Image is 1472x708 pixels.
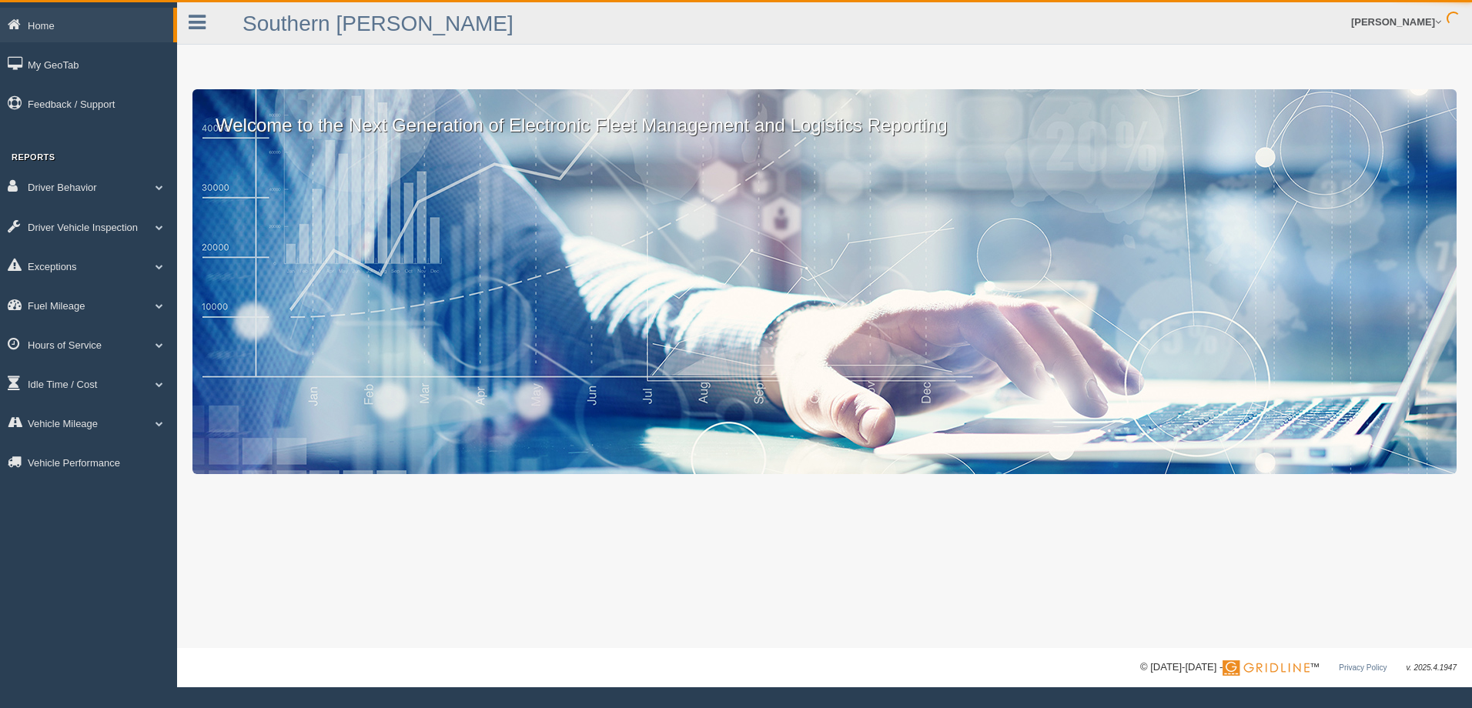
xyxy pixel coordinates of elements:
a: Privacy Policy [1339,663,1387,672]
p: Welcome to the Next Generation of Electronic Fleet Management and Logistics Reporting [192,89,1457,139]
a: Southern [PERSON_NAME] [243,12,514,35]
div: © [DATE]-[DATE] - ™ [1140,660,1457,676]
img: Gridline [1223,660,1310,676]
span: v. 2025.4.1947 [1407,663,1457,672]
